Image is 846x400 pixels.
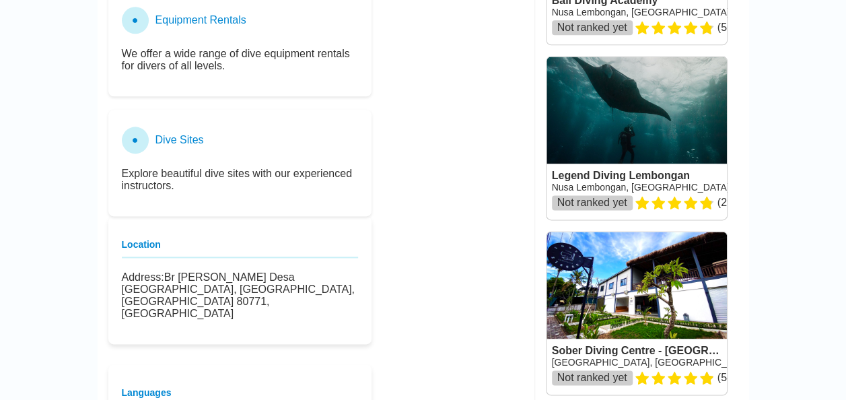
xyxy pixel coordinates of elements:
[122,48,358,72] p: We offer a wide range of dive equipment rentals for divers of all levels.
[122,7,149,34] div: ●
[155,134,204,146] h3: Dive Sites
[122,127,149,154] div: ●
[155,14,246,26] h3: Equipment Rentals
[122,271,164,283] strong: Address:
[122,239,358,258] h3: Location
[122,271,358,320] p: Br [PERSON_NAME] Desa [GEOGRAPHIC_DATA], [GEOGRAPHIC_DATA], [GEOGRAPHIC_DATA] 80771, [GEOGRAPHIC_...
[122,168,358,192] p: Explore beautiful dive sites with our experienced instructors.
